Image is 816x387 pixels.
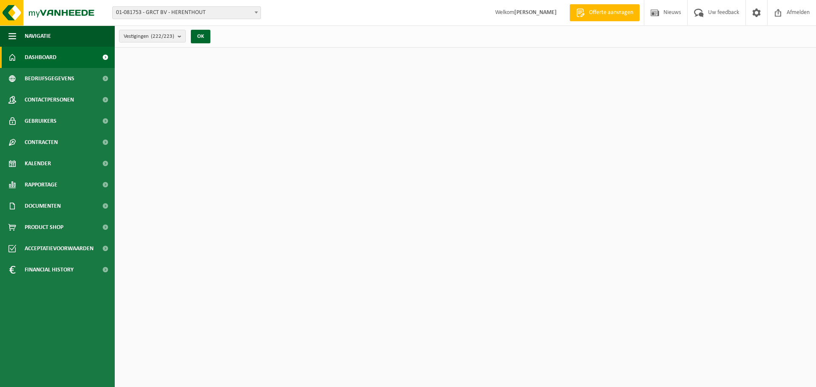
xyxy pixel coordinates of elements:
[25,217,63,238] span: Product Shop
[25,68,74,89] span: Bedrijfsgegevens
[25,47,57,68] span: Dashboard
[25,25,51,47] span: Navigatie
[119,30,186,42] button: Vestigingen(222/223)
[113,7,261,19] span: 01-081753 - GRCT BV - HERENTHOUT
[151,34,174,39] count: (222/223)
[25,238,93,259] span: Acceptatievoorwaarden
[25,259,74,280] span: Financial History
[112,6,261,19] span: 01-081753 - GRCT BV - HERENTHOUT
[25,110,57,132] span: Gebruikers
[124,30,174,43] span: Vestigingen
[25,89,74,110] span: Contactpersonen
[587,8,635,17] span: Offerte aanvragen
[25,174,57,195] span: Rapportage
[25,195,61,217] span: Documenten
[25,153,51,174] span: Kalender
[25,132,58,153] span: Contracten
[191,30,210,43] button: OK
[514,9,557,16] strong: [PERSON_NAME]
[569,4,640,21] a: Offerte aanvragen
